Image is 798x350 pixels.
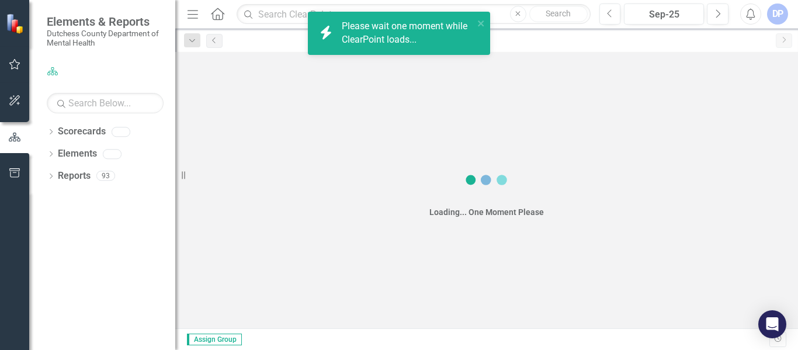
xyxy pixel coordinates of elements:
button: DP [767,4,788,25]
div: Please wait one moment while ClearPoint loads... [342,20,474,47]
span: Assign Group [187,334,242,345]
div: 93 [96,171,115,181]
span: Elements & Reports [47,15,164,29]
button: Sep-25 [624,4,704,25]
button: close [477,16,485,30]
a: Elements [58,147,97,161]
input: Search ClearPoint... [237,4,590,25]
div: Sep-25 [628,8,700,22]
img: ClearPoint Strategy [6,13,26,33]
a: Reports [58,169,91,183]
small: Dutchess County Department of Mental Health [47,29,164,48]
input: Search Below... [47,93,164,113]
div: Open Intercom Messenger [758,310,786,338]
span: Search [546,9,571,18]
button: Search [529,6,588,22]
a: Scorecards [58,125,106,138]
div: Loading... One Moment Please [429,206,544,218]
